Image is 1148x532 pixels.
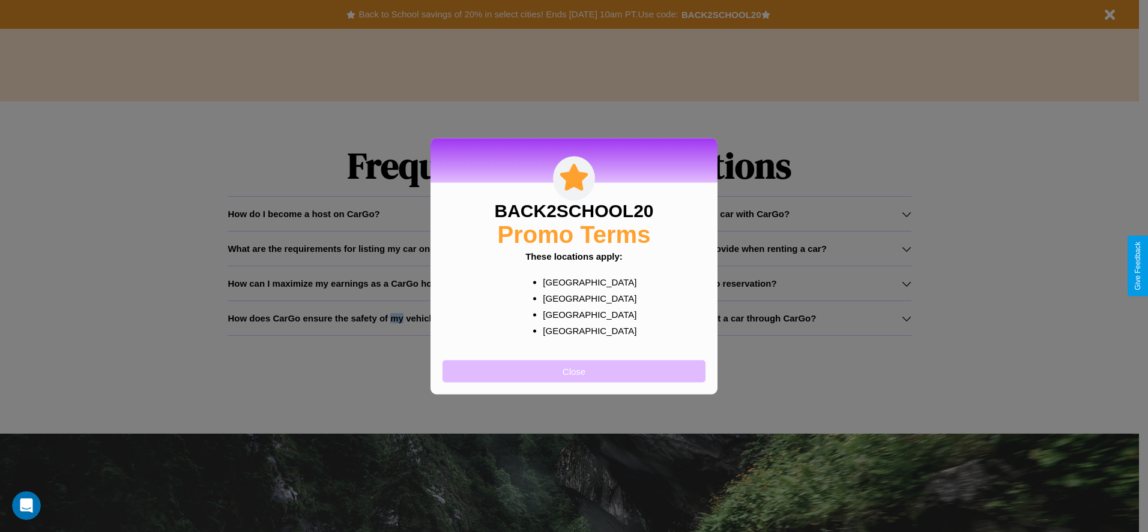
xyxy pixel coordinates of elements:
div: Give Feedback [1134,242,1142,290]
p: [GEOGRAPHIC_DATA] [543,306,629,322]
h2: Promo Terms [498,221,651,248]
iframe: Intercom live chat [12,491,41,520]
p: [GEOGRAPHIC_DATA] [543,290,629,306]
b: These locations apply: [525,251,623,261]
p: [GEOGRAPHIC_DATA] [543,322,629,338]
p: [GEOGRAPHIC_DATA] [543,273,629,290]
button: Close [443,360,705,382]
h3: BACK2SCHOOL20 [494,200,653,221]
